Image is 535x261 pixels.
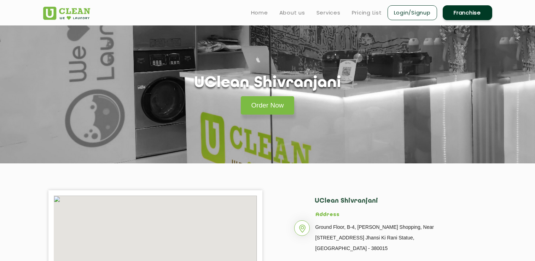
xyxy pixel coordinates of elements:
[316,8,341,17] a: Services
[315,222,466,254] p: Ground Floor, B-4, [PERSON_NAME] Shopping, Near [STREET_ADDRESS] Jhansi Ki Rani Statue, [GEOGRAPH...
[43,7,90,20] img: UClean Laundry and Dry Cleaning
[241,96,295,115] a: Order Now
[315,197,466,212] h2: UClean Shivranjani
[352,8,382,17] a: Pricing List
[388,5,437,20] a: Login/Signup
[251,8,268,17] a: Home
[315,212,466,218] h5: Address
[443,5,492,20] a: Franchise
[194,74,341,92] h1: UClean Shivranjani
[279,8,305,17] a: About us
